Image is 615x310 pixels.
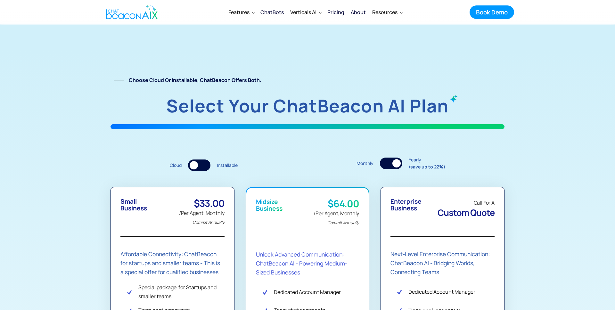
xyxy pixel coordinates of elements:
img: ChatBeacon AI [449,94,458,103]
div: $33.00 [179,198,225,208]
a: About [348,4,369,20]
h1: Select your ChatBeacon AI plan [111,97,504,114]
div: Resources [369,4,405,20]
a: home [101,1,161,23]
div: Affordable Connectivity: ChatBeacon for startups and smaller teams - This is a special offer for ... [120,249,225,276]
div: About [351,8,366,17]
div: Cloud [170,162,182,169]
div: Yearly [409,156,445,170]
em: Commit Annually [327,220,359,225]
div: ChatBots [260,8,284,17]
div: $64.00 [314,199,359,209]
div: Dedicated Account Manager [274,288,341,297]
div: Call For A [438,198,495,207]
strong: Unlock Advanced Communication: ChatBeacon AI - Powering Medium-Sized Businesses [256,250,347,276]
img: Check [127,289,132,295]
strong: Choose Cloud or Installable, ChatBeacon offers both. [129,77,261,84]
div: Next-Level Enterprise Communication: ChatBeacon AI - Bridging Worlds, Connecting Teams [390,249,495,276]
a: Book Demo [470,5,514,19]
div: Resources [372,8,398,17]
img: Dropdown [252,11,255,14]
strong: (save up to 22%) [409,164,445,170]
div: Pricing [327,8,344,17]
div: Features [225,4,257,20]
img: Check [397,289,402,295]
div: Verticals AI [290,8,316,17]
img: Dropdown [400,11,403,14]
div: Features [228,8,250,17]
img: Dropdown [319,11,322,14]
div: Verticals AI [287,4,324,20]
div: /Per Agent, Monthly [314,209,359,227]
a: ChatBots [257,4,287,20]
a: Pricing [324,4,348,20]
div: Monthly [357,160,373,167]
div: Enterprise Business [390,198,422,212]
div: Dedicated Account Manager [408,287,475,296]
div: /Per Agent, Monthly [179,208,225,227]
em: Commit Annually [193,219,225,225]
div: Installable [217,162,238,169]
div: Small Business [120,198,147,212]
span: Custom Quote [438,207,495,218]
img: Check [262,289,267,295]
div: Book Demo [476,8,508,16]
div: Midsize Business [256,199,283,212]
div: Special package for Startups and smaller teams [138,283,225,301]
